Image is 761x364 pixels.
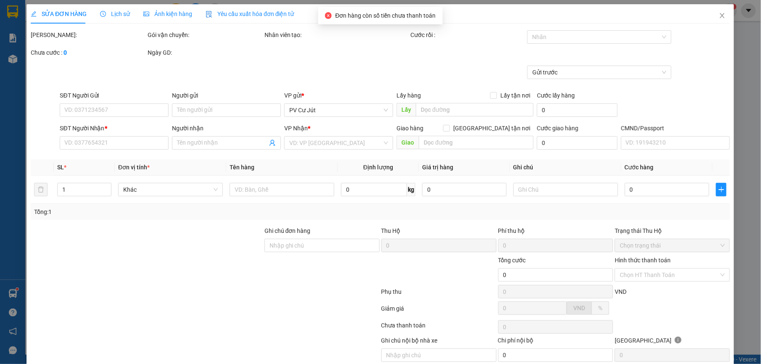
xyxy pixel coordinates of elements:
b: 0 [63,49,67,56]
div: Gói vận chuyển: [148,30,263,40]
strong: CÔNG TY TNHH [GEOGRAPHIC_DATA] 214 QL13 - P.26 - Q.BÌNH THẠNH - TP HCM 1900888606 [22,13,68,45]
div: Ghi chú nội bộ nhà xe [381,336,497,348]
div: Phí thu hộ [498,226,613,239]
label: Cước giao hàng [537,125,579,132]
span: Tên hàng [230,164,254,171]
span: user-add [270,140,276,146]
div: Giảm giá [380,304,497,319]
span: CJ08250179 [85,32,119,38]
button: Close [711,4,735,28]
input: Ghi chú đơn hàng [264,239,380,252]
span: SỬA ĐƠN HÀNG [31,11,87,17]
div: Người gửi [172,91,281,100]
div: SĐT Người Nhận [60,124,169,133]
button: delete [34,183,48,196]
input: Nhập ghi chú [381,348,497,362]
input: Cước giao hàng [537,136,618,150]
div: Chưa thanh toán [380,321,497,335]
span: plus [716,186,727,193]
label: Hình thức thanh toán [615,257,671,264]
span: Lịch sử [100,11,130,17]
span: kg [407,183,415,196]
span: Thu Hộ [381,227,401,234]
img: icon [206,11,212,18]
span: Lấy [397,103,416,116]
span: Giá trị hàng [422,164,453,171]
input: Dọc đường [419,136,534,149]
span: 09:54:50 [DATE] [80,38,119,44]
span: Tổng cước [498,257,526,264]
span: Khác [123,183,218,196]
div: [PERSON_NAME]: [31,30,146,40]
div: CMND/Passport [621,124,730,133]
strong: BIÊN NHẬN GỬI HÀNG HOÁ [29,50,98,57]
span: info-circle [675,337,682,343]
span: close [719,12,726,19]
span: Nơi nhận: [64,58,78,71]
button: plus [716,183,727,196]
span: Đơn hàng còn số tiền chưa thanh toán [335,12,436,19]
span: Giao hàng [397,125,424,132]
div: VP gửi [285,91,394,100]
div: Tổng: 1 [34,207,294,216]
span: Chọn trạng thái [620,239,725,252]
label: Cước lấy hàng [537,92,575,99]
span: VND [574,305,586,311]
span: Lấy hàng [397,92,421,99]
div: [GEOGRAPHIC_DATA] [615,336,730,348]
div: SĐT Người Gửi [60,91,169,100]
input: Ghi Chú [513,183,618,196]
span: Ảnh kiện hàng [143,11,192,17]
div: Ngày GD: [148,48,263,57]
div: Chi phí nội bộ [498,336,613,348]
span: % [599,305,603,311]
span: picture [143,11,149,17]
span: close-circle [325,12,332,19]
span: edit [31,11,37,17]
span: PV Cư Jút [290,104,388,116]
span: Lấy tận nơi [497,91,534,100]
span: Nơi gửi: [8,58,17,71]
span: VND [615,288,627,295]
div: Phụ thu [380,287,497,302]
span: PV Cư Jút [29,59,47,63]
div: Chưa cước : [31,48,146,57]
input: VD: Bàn, Ghế [230,183,334,196]
span: Cước hàng [625,164,654,171]
div: Trạng thái Thu Hộ [615,226,730,235]
span: Đơn vị tính [118,164,150,171]
span: VP Nhận [285,125,308,132]
span: clock-circle [100,11,106,17]
span: Giao [397,136,419,149]
div: Cước rồi : [410,30,526,40]
label: Ghi chú đơn hàng [264,227,311,234]
span: Gửi trước [532,66,666,79]
span: SL [58,164,64,171]
span: Định lượng [363,164,393,171]
div: Nhân viên tạo: [264,30,409,40]
span: Yêu cầu xuất hóa đơn điện tử [206,11,294,17]
input: Dọc đường [416,103,534,116]
span: [GEOGRAPHIC_DATA] tận nơi [450,124,534,133]
input: Cước lấy hàng [537,103,618,117]
img: logo [8,19,19,40]
th: Ghi chú [510,159,621,176]
div: Người nhận [172,124,281,133]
